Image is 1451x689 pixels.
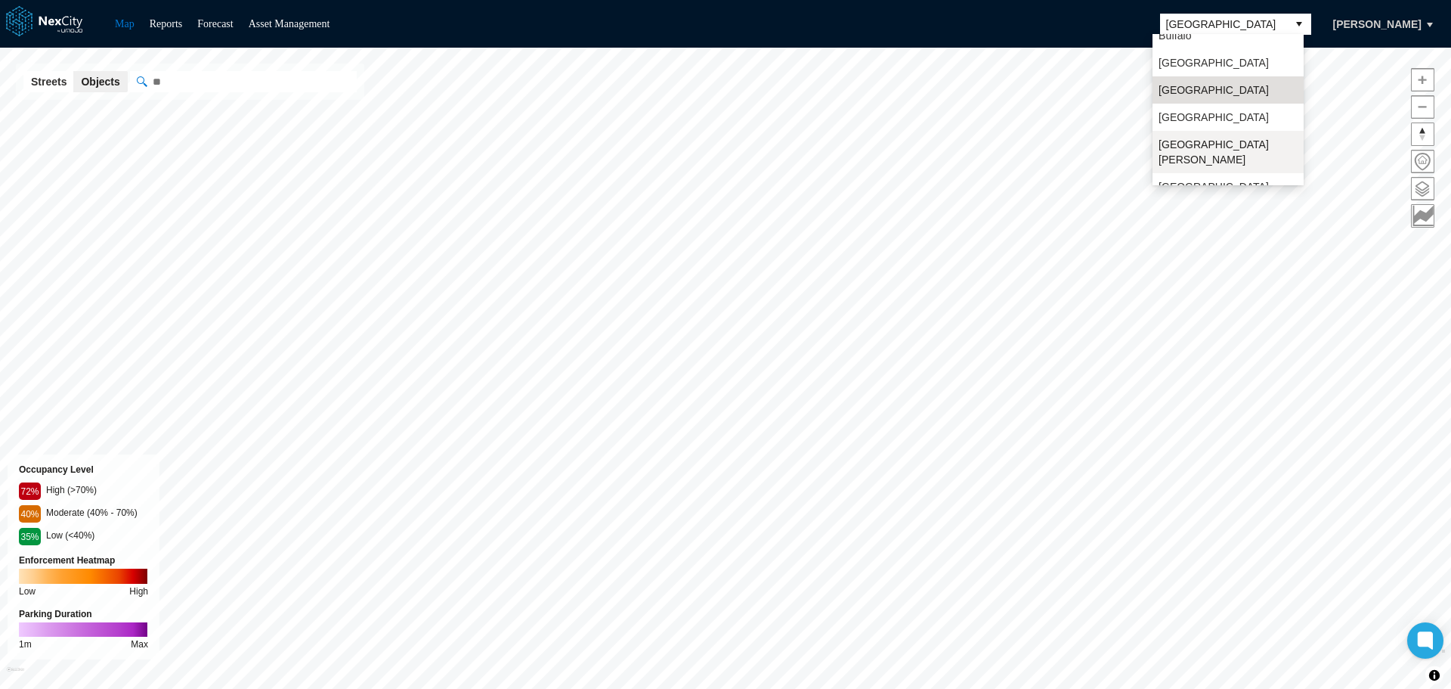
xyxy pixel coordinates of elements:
span: [GEOGRAPHIC_DATA] [1159,55,1269,70]
button: Streets [23,71,74,92]
button: Reset bearing to north [1411,123,1434,146]
div: Moderate (40% - 70%) [46,505,148,523]
button: Zoom in [1411,68,1434,92]
button: Zoom out [1411,95,1434,119]
span: Objects [81,74,119,89]
button: Key metrics [1411,204,1434,228]
div: Max [131,637,148,652]
div: Parking Duration [19,607,148,622]
img: duration [19,622,147,637]
div: Enforcement Heatmap [19,553,148,568]
span: Zoom in [1412,69,1434,91]
a: Mapbox homepage [7,667,24,684]
button: Layers management [1411,177,1434,200]
button: [PERSON_NAME] [1317,11,1437,37]
button: Objects [73,71,127,92]
div: High (>70%) [46,483,148,500]
a: Asset Management [249,18,330,29]
span: [GEOGRAPHIC_DATA] [1159,82,1269,98]
span: Reset bearing to north [1412,123,1434,145]
div: Low (<40%) [46,528,148,545]
button: select [1287,14,1311,35]
div: High [129,584,148,599]
span: Toggle attribution [1430,667,1439,684]
div: 1m [19,637,32,652]
button: Toggle attribution [1425,666,1443,684]
span: [GEOGRAPHIC_DATA][PERSON_NAME] [1159,137,1298,167]
span: Buffalo [1159,28,1191,43]
span: [PERSON_NAME] [1333,17,1422,32]
div: 72% [19,483,41,500]
a: Reports [150,18,183,29]
div: 35% [19,528,41,545]
div: 40% [19,505,41,523]
a: Forecast [197,18,233,29]
span: [GEOGRAPHIC_DATA] [1166,17,1281,32]
span: [GEOGRAPHIC_DATA] [1159,179,1269,194]
span: [GEOGRAPHIC_DATA] [1159,110,1269,125]
button: Home [1411,150,1434,173]
div: Occupancy Level [19,462,148,477]
img: enforcement [19,569,147,583]
div: Low [19,584,36,599]
a: Map [115,18,135,29]
span: Streets [31,74,67,89]
span: Zoom out [1412,96,1434,118]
